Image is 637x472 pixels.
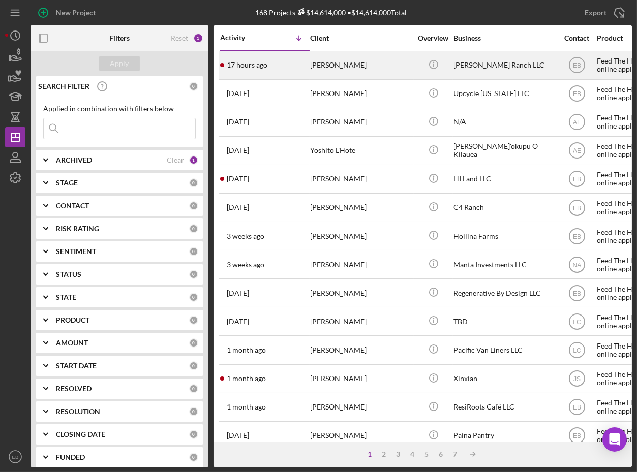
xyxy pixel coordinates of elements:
div: [PERSON_NAME] [310,194,412,221]
div: [PERSON_NAME] [310,109,412,136]
div: 6 [434,450,448,458]
b: CONTACT [56,202,89,210]
div: [PERSON_NAME] [310,365,412,392]
div: Open Intercom Messenger [602,427,627,452]
div: [PERSON_NAME] [310,394,412,421]
div: 4 [406,450,420,458]
b: AMOUNT [56,339,88,347]
div: Business [453,34,555,42]
time: 2025-08-26 15:17 [227,118,249,126]
div: [PERSON_NAME] [310,52,412,79]
div: [PERSON_NAME]'okupu O Kilauea [453,137,555,164]
text: EB [572,62,581,69]
div: Export [585,3,606,23]
b: RESOLUTION [56,407,100,416]
text: EB [572,90,581,98]
div: 1 [363,450,377,458]
b: FUNDED [56,453,85,461]
div: [PERSON_NAME] [310,336,412,363]
div: 0 [189,384,198,393]
text: NA [572,261,581,268]
div: Apply [110,56,129,71]
time: 2025-07-21 01:38 [227,403,266,411]
b: SEARCH FILTER [38,82,89,90]
div: 0 [189,201,198,210]
div: Client [310,34,412,42]
div: 0 [189,270,198,279]
b: Filters [109,34,130,42]
b: STATE [56,293,76,301]
div: 0 [189,338,198,348]
div: Xinxian [453,365,555,392]
div: 0 [189,224,198,233]
div: 2 [377,450,391,458]
div: New Project [56,3,96,23]
div: Reset [171,34,188,42]
time: 2025-08-19 22:28 [227,175,249,183]
b: STATUS [56,270,81,278]
div: 0 [189,178,198,187]
time: 2025-08-07 22:21 [227,318,249,326]
div: Clear [167,156,184,164]
div: Applied in combination with filters below [43,105,196,113]
div: 0 [189,247,198,256]
text: EB [572,176,581,183]
div: 0 [189,407,198,416]
div: [PERSON_NAME] [310,251,412,278]
div: N/A [453,109,555,136]
text: LC [573,318,581,325]
div: Pacific Van Liners LLC [453,336,555,363]
button: Export [574,3,632,23]
text: EB [572,290,581,297]
b: RISK RATING [56,225,99,233]
div: [PERSON_NAME] [310,308,412,335]
div: Yoshito L'Hote [310,137,412,164]
div: [PERSON_NAME] [310,279,412,306]
div: 5 [420,450,434,458]
text: EB [572,204,581,211]
div: 168 Projects • $14,614,000 Total [255,8,407,17]
text: AE [572,147,581,154]
text: EB [572,233,581,240]
button: Apply [99,56,140,71]
text: AE [572,119,581,126]
time: 2025-08-20 15:42 [227,146,249,154]
time: 2025-08-28 20:44 [227,89,249,98]
div: 1 [189,155,198,165]
time: 2025-08-18 21:41 [227,203,249,211]
time: 2025-08-08 23:56 [227,289,249,297]
div: [PERSON_NAME] Ranch LLC [453,52,555,79]
b: PRODUCT [56,316,89,324]
text: EB [12,454,19,460]
div: 1 [193,33,203,43]
div: Paina Pantry [453,422,555,449]
div: ResiRoots Café LLC [453,394,555,421]
div: 0 [189,82,198,91]
time: 2025-07-16 23:35 [227,431,249,439]
text: EB [572,404,581,411]
div: Regenerative By Design LLC [453,279,555,306]
time: 2025-07-28 03:38 [227,374,266,383]
time: 2025-08-13 10:47 [227,261,264,269]
div: 0 [189,453,198,462]
time: 2025-09-03 05:53 [227,61,267,69]
div: 0 [189,316,198,325]
div: Overview [414,34,452,42]
div: [PERSON_NAME] [310,223,412,249]
div: Hoilina Farms [453,223,555,249]
div: [PERSON_NAME] [310,80,412,107]
div: 0 [189,361,198,370]
b: START DATE [56,362,97,370]
div: 0 [189,293,198,302]
b: SENTIMENT [56,247,96,256]
time: 2025-07-28 21:17 [227,346,266,354]
time: 2025-08-15 08:37 [227,232,264,240]
b: RESOLVED [56,385,92,393]
b: STAGE [56,179,78,187]
div: TBD [453,308,555,335]
div: Upcycle [US_STATE] LLC [453,80,555,107]
div: 0 [189,430,198,439]
div: Activity [220,34,265,42]
div: 3 [391,450,406,458]
div: [PERSON_NAME] [310,166,412,193]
